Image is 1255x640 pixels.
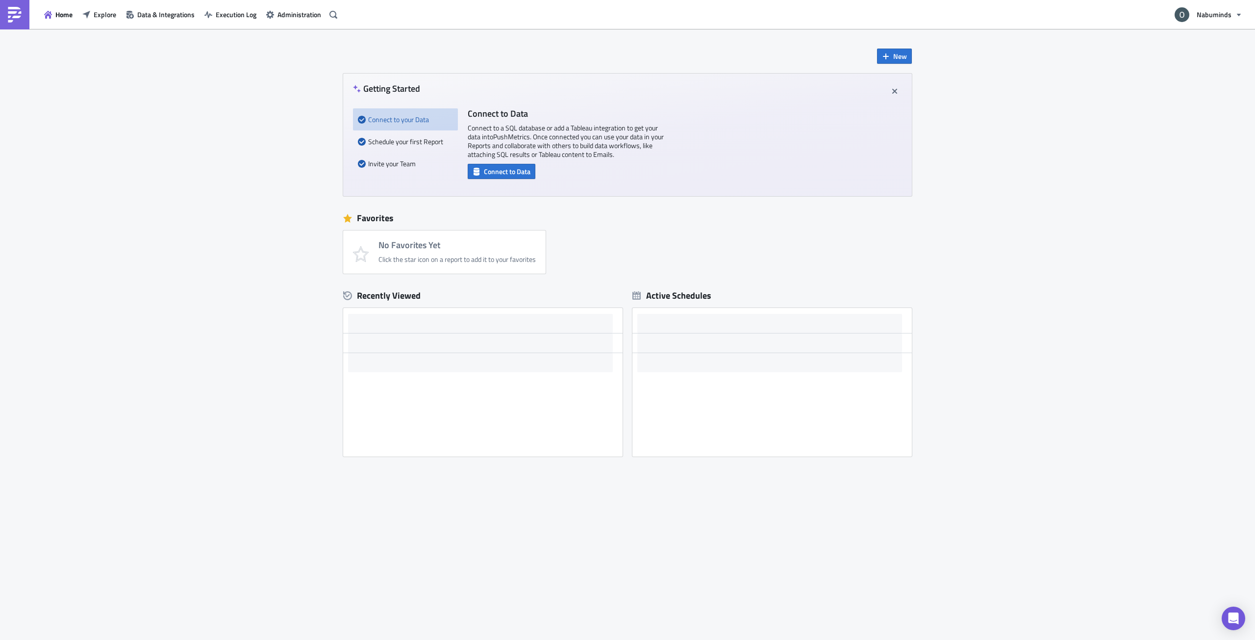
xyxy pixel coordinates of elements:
h4: Getting Started [353,83,420,94]
span: Execution Log [216,9,256,20]
div: Open Intercom Messenger [1222,607,1245,630]
span: Data & Integrations [137,9,195,20]
span: Administration [277,9,321,20]
div: Schedule your first Report [358,130,453,153]
p: Connect to a SQL database or add a Tableau integration to get your data into PushMetrics . Once c... [468,124,664,159]
div: Recently Viewed [343,288,623,303]
div: Connect to your Data [358,108,453,130]
div: Invite your Team [358,153,453,175]
span: Nabuminds [1197,9,1231,20]
div: Click the star icon on a report to add it to your favorites [378,255,536,264]
span: Home [55,9,73,20]
h4: Connect to Data [468,108,664,119]
button: Execution Log [200,7,261,22]
button: Explore [77,7,121,22]
div: Favorites [343,211,912,226]
img: Avatar [1174,6,1190,23]
span: Explore [94,9,116,20]
h4: No Favorites Yet [378,240,536,250]
button: Home [39,7,77,22]
button: Connect to Data [468,164,535,179]
img: PushMetrics [7,7,23,23]
span: Connect to Data [484,166,530,177]
button: Nabuminds [1169,4,1248,26]
a: Connect to Data [468,165,535,176]
button: Data & Integrations [121,7,200,22]
div: Active Schedules [632,290,711,301]
span: New [893,51,907,61]
button: New [877,49,912,64]
button: Administration [261,7,326,22]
